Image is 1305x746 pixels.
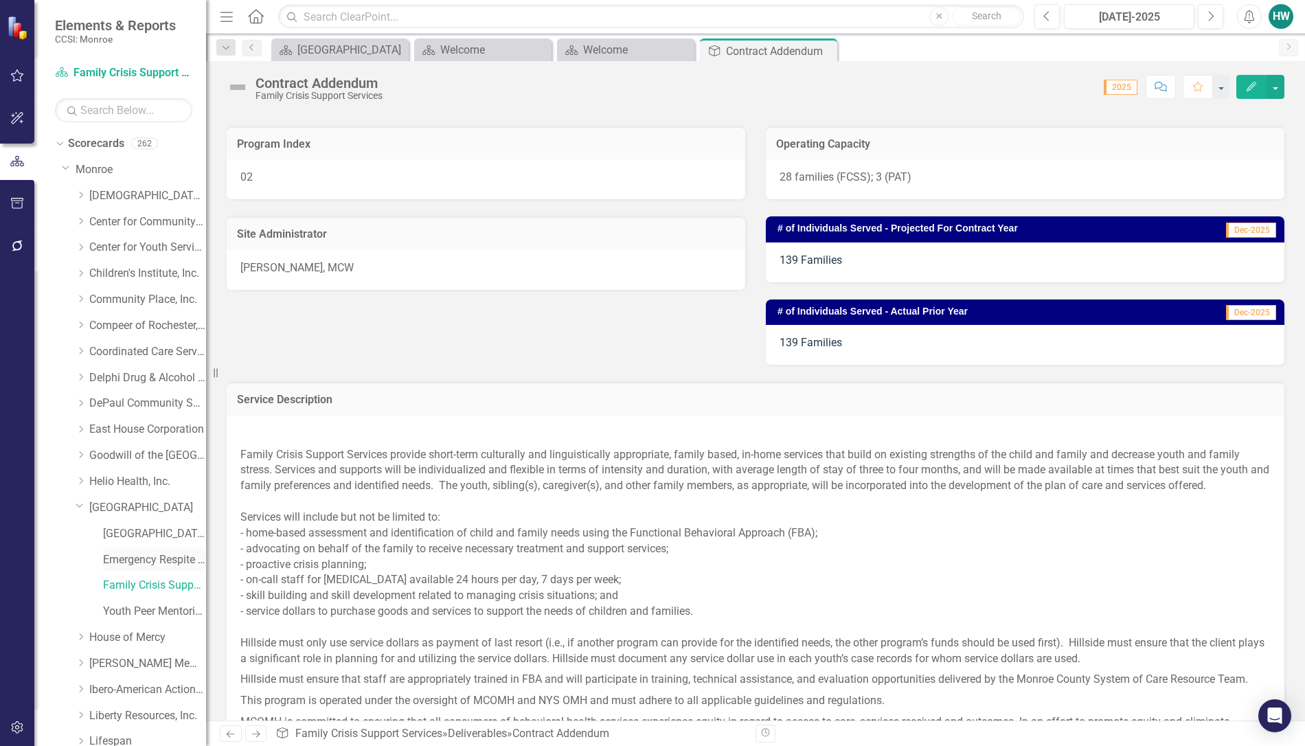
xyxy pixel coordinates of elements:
a: [GEOGRAPHIC_DATA] [275,41,405,58]
div: Contract Addendum [512,727,609,740]
a: Liberty Resources, Inc. [89,708,206,724]
a: DePaul Community Services, lnc. [89,396,206,411]
a: Welcome [418,41,548,58]
a: Helio Health, Inc. [89,474,206,490]
p: This program is operated under the oversight of MCOMH and NYS OMH and must adhere to all applicab... [240,690,1271,712]
a: Deliverables [448,727,507,740]
span: Elements & Reports [55,17,176,34]
a: East House Corporation [89,422,206,438]
h3: # of Individuals Served - Projected For Contract Year [778,223,1189,234]
a: [DEMOGRAPHIC_DATA] Charities Family & Community Services [89,188,206,204]
h3: Operating Capacity [776,138,1274,150]
a: [GEOGRAPHIC_DATA] [89,500,206,516]
span: Dec-2025 [1226,305,1276,320]
a: Children's Institute, Inc. [89,266,206,282]
div: Welcome [583,41,691,58]
input: Search ClearPoint... [278,5,1024,29]
a: Community Place, Inc. [89,292,206,308]
h3: Site Administrator [237,228,735,240]
div: [DATE]-2025 [1069,9,1190,25]
div: [GEOGRAPHIC_DATA] [297,41,405,58]
a: House of Mercy [89,630,206,646]
h3: Service Description [237,394,1274,406]
a: Compeer of Rochester, Inc. [89,318,206,334]
button: Search [952,7,1021,26]
span: 139 Families [780,336,842,349]
span: 2025 [1104,80,1137,95]
button: HW [1269,4,1293,29]
a: Coordinated Care Services Inc. [89,344,206,360]
img: ClearPoint Strategy [7,16,31,40]
button: [DATE]-2025 [1064,4,1194,29]
a: Scorecards [68,136,124,152]
a: Goodwill of the [GEOGRAPHIC_DATA] [89,448,206,464]
a: Family Crisis Support Services [295,727,442,740]
div: Contract Addendum [726,43,834,60]
p: Family Crisis Support Services provide short-term culturally and linguistically appropriate, fami... [240,444,1271,670]
a: Monroe [76,162,206,178]
a: Emergency Respite [PERSON_NAME] Care [103,552,206,568]
span: Search [972,10,1001,21]
div: Family Crisis Support Services [256,91,383,101]
div: Welcome [440,41,548,58]
a: Family Crisis Support Services [55,65,192,81]
div: Contract Addendum [256,76,383,91]
span: 28 families (FCSS); 3 (PAT) [780,170,911,183]
p: Hillside must ensure that staff are appropriately trained in FBA and will participate in training... [240,669,1271,690]
a: Ibero-American Action League, Inc. [89,682,206,698]
div: » » [275,726,745,742]
img: Not Defined [227,76,249,98]
input: Search Below... [55,98,192,122]
a: Delphi Drug & Alcohol Council [89,370,206,386]
span: 02 [240,170,253,183]
div: 262 [131,138,158,150]
a: Youth Peer Mentoring [103,604,206,620]
a: Family Crisis Support Services [103,578,206,594]
h3: Program Index [237,138,735,150]
a: [GEOGRAPHIC_DATA] (MCOMH Internal) [103,526,206,542]
div: Open Intercom Messenger [1258,699,1291,732]
small: CCSI: Monroe [55,34,176,45]
span: [PERSON_NAME], MCW [240,261,354,274]
a: Welcome [560,41,691,58]
span: 139 Families [780,253,842,267]
a: [PERSON_NAME] Memorial Institute, Inc. [89,656,206,672]
h3: # of Individuals Served - Actual Prior Year [778,306,1171,317]
a: Center for Youth Services, Inc. [89,240,206,256]
span: Dec-2025 [1226,223,1276,238]
a: Center for Community Alternatives [89,214,206,230]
